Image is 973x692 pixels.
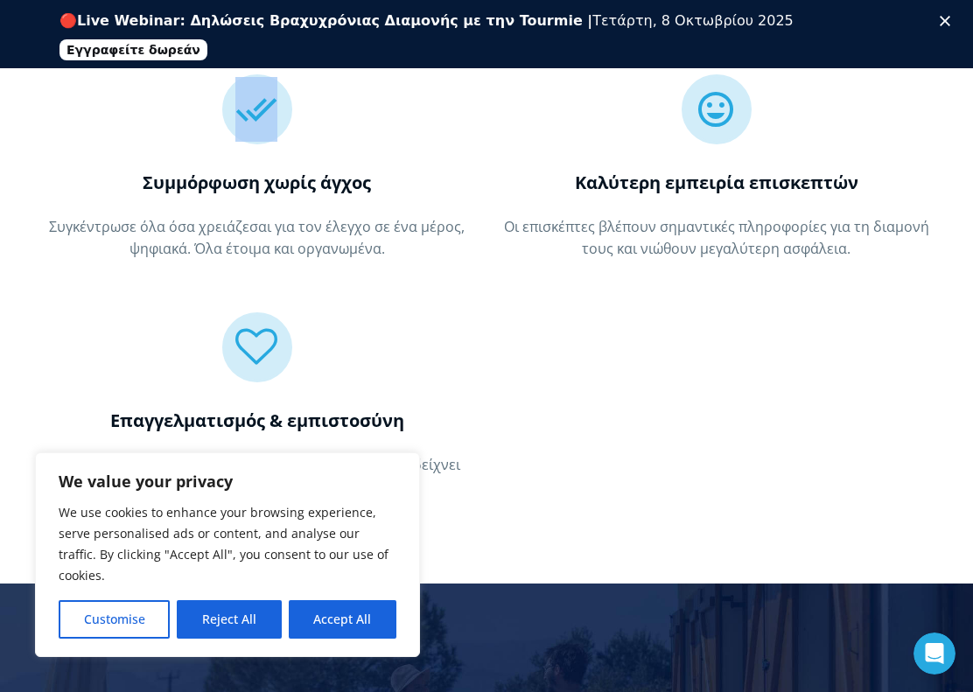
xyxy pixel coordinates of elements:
[192,315,322,380] span: 
[940,16,957,26] div: Κλείσιμο
[652,77,781,142] span: 
[192,77,322,142] span: 
[575,171,858,194] strong: Καλύτερη εμπειρία επισκεπτών
[59,600,170,639] button: Customise
[495,216,937,260] p: Οι επισκέπτες βλέπουν σημαντικές πληροφορίες για τη διαμονή τους και νιώθουν μεγαλύτερη ασφάλεια.
[77,12,592,29] b: Live Webinar: Δηλώσεις Βραχυχρόνιας Διαμονής με την Tourmie |
[59,471,396,492] p: We value your privacy
[59,502,396,586] p: We use cookies to enhance your browsing experience, serve personalised ads or content, and analys...
[177,600,281,639] button: Reject All
[913,633,955,675] iframe: Intercom live chat
[289,600,396,639] button: Accept All
[59,39,207,60] a: Εγγραφείτε δωρεάν
[143,171,371,194] strong: Συμμόρφωση χωρίς άγχος
[36,216,478,260] p: Συγκέντρωσε όλα όσα χρειάζεσαι για τον έλεγχο σε ένα μέρος, ψηφιακά. Όλα έτοιμα και οργανωμένα.
[59,12,794,30] div: 🔴 Τετάρτη, 8 Οκτωβρίου 2025
[110,409,404,432] strong: Επαγγελματισμός & εμπιστοσύνη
